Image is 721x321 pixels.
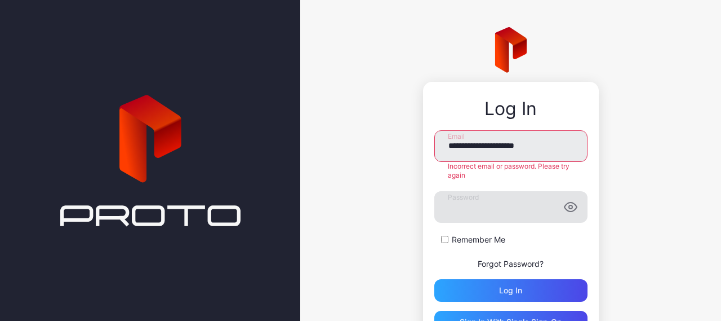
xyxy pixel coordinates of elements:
[452,234,505,245] label: Remember Me
[434,279,588,302] button: Log in
[499,286,522,295] div: Log in
[564,200,577,214] button: Password
[478,259,544,269] a: Forgot Password?
[434,99,588,119] div: Log In
[434,191,588,223] input: Password
[434,162,588,180] div: Incorrect email or password. Please try again
[434,130,588,162] input: Email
